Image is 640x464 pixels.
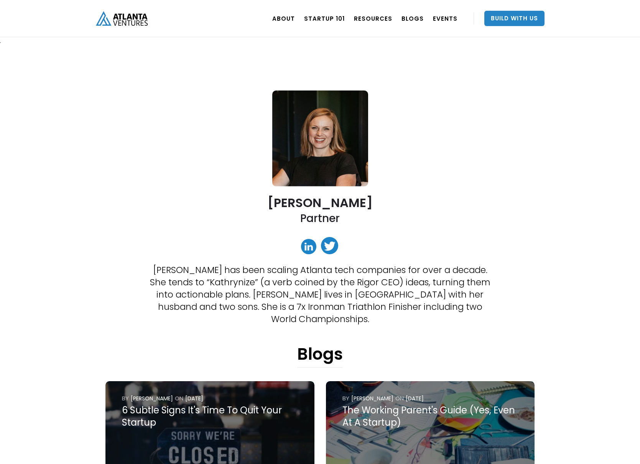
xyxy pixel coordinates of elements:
[401,8,424,29] a: BLOGS
[354,8,392,29] a: RESOURCES
[131,395,173,402] div: [PERSON_NAME]
[342,404,518,429] div: The Working Parent's Guide (Yes, Even At A Startup)
[484,11,545,26] a: Build With Us
[272,8,295,29] a: ABOUT
[175,395,183,402] div: ON
[300,211,340,225] h2: Partner
[122,404,298,429] div: 6 Subtle Signs It's Time To Quit Your Startup
[342,395,349,402] div: by
[122,395,129,402] div: by
[351,395,393,402] div: [PERSON_NAME]
[268,196,373,209] h2: [PERSON_NAME]
[185,395,203,402] div: [DATE]
[395,395,404,402] div: ON
[304,8,345,29] a: Startup 101
[433,8,457,29] a: EVENTS
[148,264,492,325] p: [PERSON_NAME] has been scaling Atlanta tech companies for over a decade. She tends to “Kathrynize...
[297,344,343,368] h1: Blogs
[406,395,424,402] div: [DATE]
